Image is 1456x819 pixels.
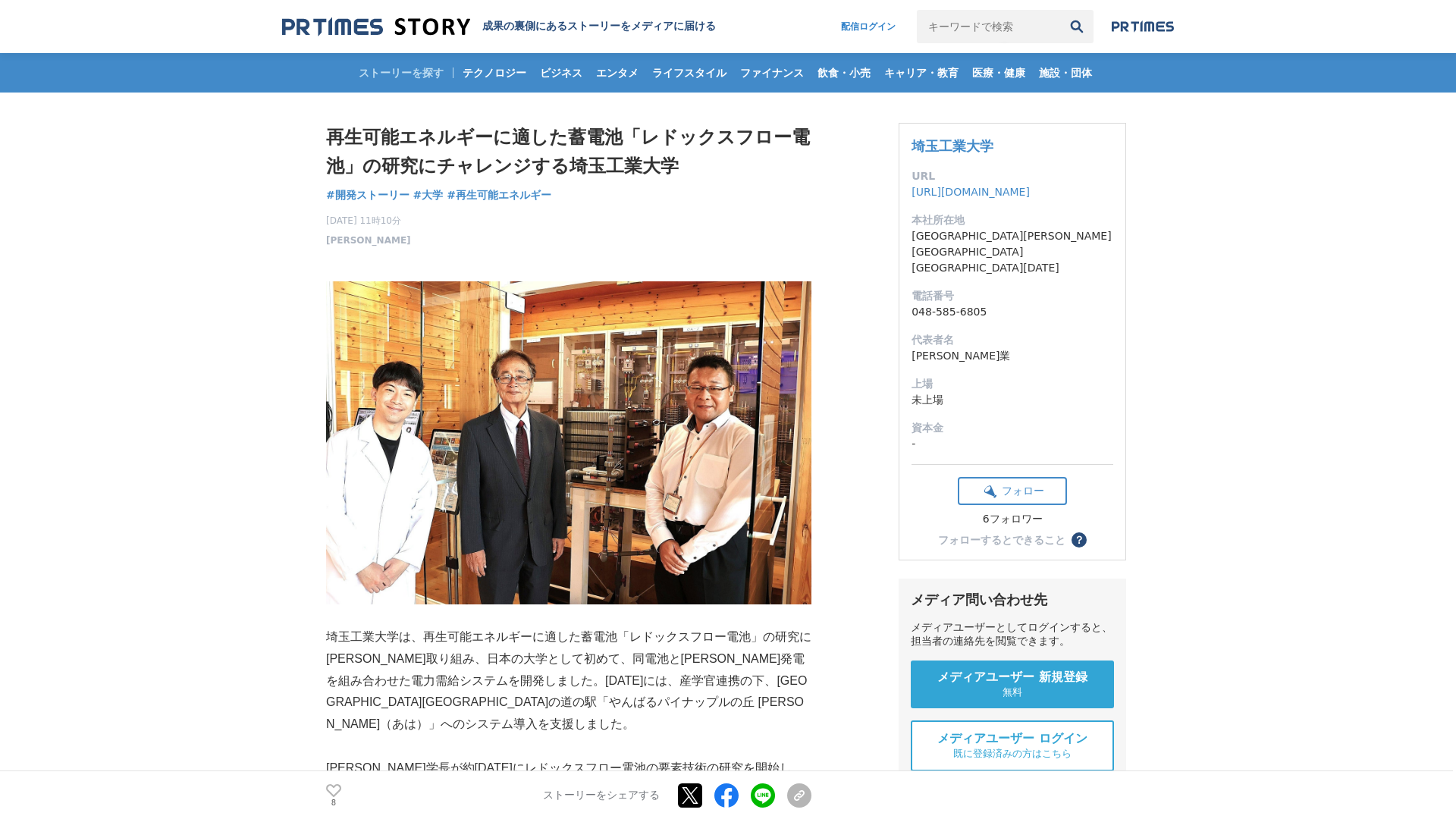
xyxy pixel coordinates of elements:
[912,376,1113,392] dt: 上場
[912,304,1113,320] dd: 048-585-6805
[646,66,733,80] span: ライフスタイル
[911,720,1114,771] a: メディアユーザー ログイン 既に登録済みの方はこちら
[734,66,810,80] span: ファイナンス
[326,281,811,605] img: thumbnail_eb55e250-739d-11f0-81c7-fd1cffee32e1.JPG
[1072,532,1087,548] button: ？
[958,477,1067,505] button: フォロー
[966,66,1031,80] span: 医療・健康
[413,188,444,202] span: #大学
[590,53,645,93] a: エンタメ
[826,10,911,43] a: 配信ログイン
[937,670,1087,686] span: メディアユーザー 新規登録
[457,53,532,93] a: テクノロジー
[911,621,1114,648] div: メディアユーザーとしてログインすると、担当者の連絡先を閲覧できます。
[912,168,1113,184] dt: URL
[811,66,877,80] span: 飲食・小売
[326,626,811,736] p: 埼玉工業大学は、再生可能エネルギーに適した蓄電池「レドックスフロー電池」の研究に[PERSON_NAME]取り組み、日本の大学として初めて、同電池と[PERSON_NAME]発電を組み合わせた電...
[966,53,1031,93] a: 医療・健康
[326,214,411,227] span: [DATE] 11時10分
[413,187,444,203] a: #大学
[1033,53,1098,93] a: 施設・団体
[1003,686,1022,699] span: 無料
[534,66,588,80] span: ビジネス
[646,53,733,93] a: ライフスタイル
[282,17,716,37] a: 成果の裏側にあるストーリーをメディアに届ける 成果の裏側にあるストーリーをメディアに届ける
[590,66,645,80] span: エンタメ
[326,799,341,806] p: 8
[912,436,1113,452] dd: -
[457,66,532,80] span: テクノロジー
[958,513,1067,526] div: 6フォロワー
[911,591,1114,609] div: メディア問い合わせ先
[912,288,1113,304] dt: 電話番号
[878,53,965,93] a: キャリア・教育
[326,188,409,202] span: #開発ストーリー
[912,138,993,154] a: 埼玉工業大学
[282,17,470,37] img: 成果の裏側にあるストーリーをメディアに届ける
[1074,535,1084,545] span: ？
[447,187,551,203] a: #再生可能エネルギー
[1033,66,1098,80] span: 施設・団体
[912,186,1030,198] a: [URL][DOMAIN_NAME]
[734,53,810,93] a: ファイナンス
[911,661,1114,708] a: メディアユーザー 新規登録 無料
[482,20,716,33] h2: 成果の裏側にあるストーリーをメディアに届ける
[534,53,588,93] a: ビジネス
[912,348,1113,364] dd: [PERSON_NAME]業
[937,731,1087,747] span: メディアユーザー ログイン
[912,228,1113,276] dd: [GEOGRAPHIC_DATA][PERSON_NAME][GEOGRAPHIC_DATA][GEOGRAPHIC_DATA][DATE]
[912,392,1113,408] dd: 未上場
[326,123,811,181] h1: 再生可能エネルギーに適した蓄電池「レドックスフロー電池」の研究にチャレンジする埼玉工業大学
[912,420,1113,436] dt: 資本金
[912,332,1113,348] dt: 代表者名
[917,10,1060,43] input: キーワードで検索
[1060,10,1094,43] button: 検索
[447,188,551,202] span: #再生可能エネルギー
[878,66,965,80] span: キャリア・教育
[953,747,1072,761] span: 既に登録済みの方はこちら
[1112,20,1174,33] img: prtimes
[938,535,1065,545] div: フォローするとできること
[811,53,877,93] a: 飲食・小売
[326,234,411,247] a: [PERSON_NAME]
[912,212,1113,228] dt: 本社所在地
[326,187,409,203] a: #開発ストーリー
[543,789,660,802] p: ストーリーをシェアする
